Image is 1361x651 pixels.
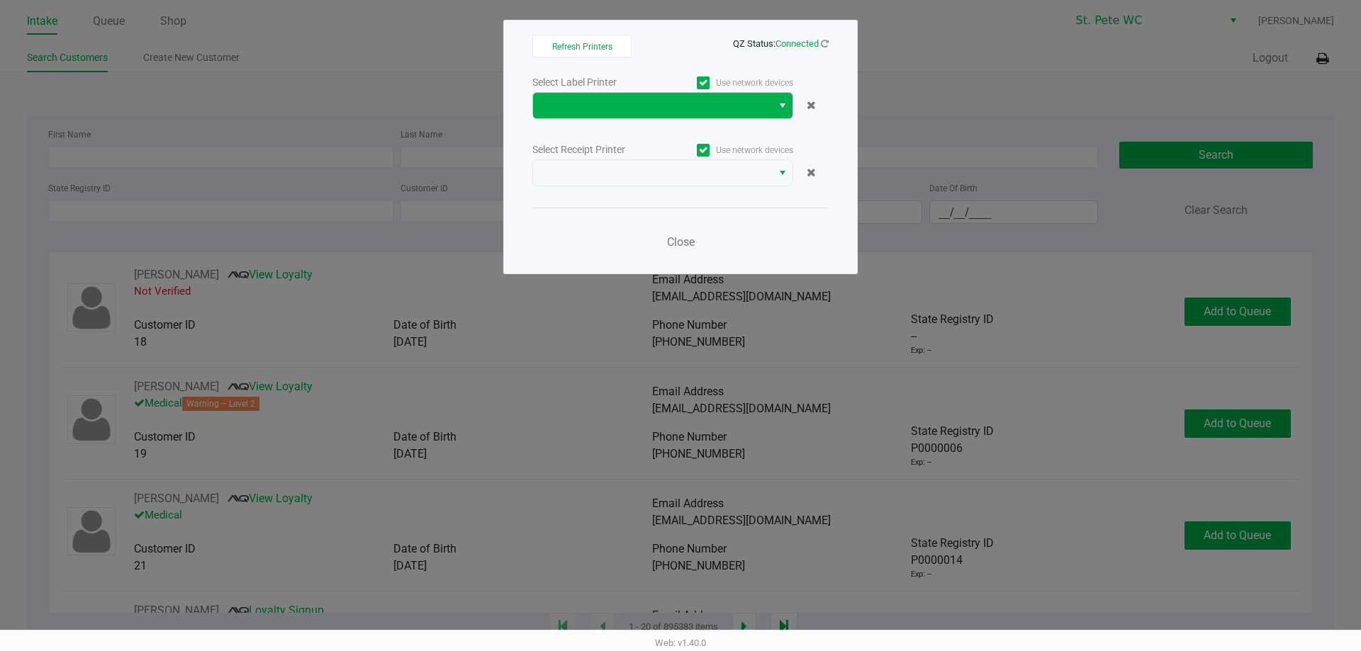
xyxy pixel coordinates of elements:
label: Use network devices [663,144,793,157]
label: Use network devices [663,77,793,89]
button: Select [772,160,792,186]
span: Web: v1.40.0 [655,638,706,648]
span: Refresh Printers [552,42,612,52]
button: Close [659,228,702,256]
div: Select Receipt Printer [532,142,663,157]
span: Connected [775,38,819,49]
span: QZ Status: [733,38,829,49]
button: Select [772,93,792,118]
span: Close [667,235,695,249]
div: Select Label Printer [532,75,663,90]
button: Refresh Printers [532,35,632,57]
